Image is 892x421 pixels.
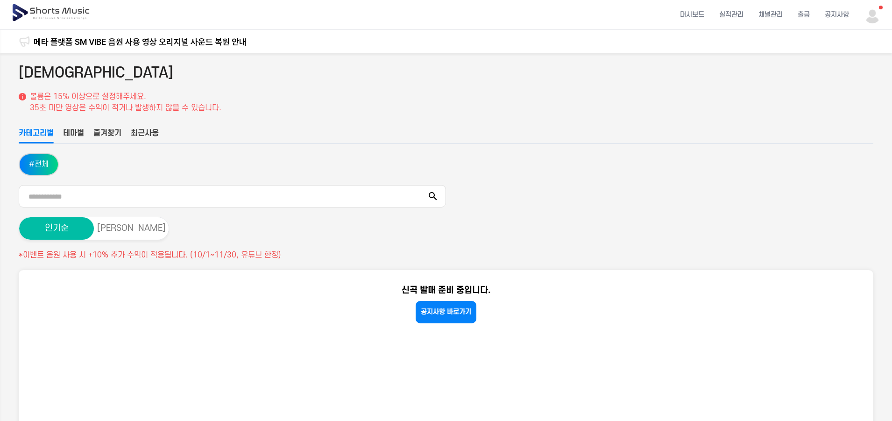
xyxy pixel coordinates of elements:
[19,128,54,143] button: 카테고리별
[19,93,26,100] img: 설명 아이콘
[34,36,247,48] a: 메타 플랫폼 SM VIBE 음원 사용 영상 오리지널 사운드 복원 안내
[673,2,712,27] a: 대시보드
[94,217,169,240] button: [PERSON_NAME]
[402,284,491,297] p: 신곡 발매 준비 중입니다.
[131,128,159,143] button: 최근사용
[751,2,790,27] a: 채널관리
[864,7,881,23] img: 사용자 이미지
[19,63,173,84] h2: [DEMOGRAPHIC_DATA]
[817,2,857,27] a: 공지사항
[93,128,121,143] button: 즐겨찾기
[63,128,84,143] button: 테마별
[20,154,58,175] button: #전체
[416,301,476,323] a: 공지사항 바로가기
[19,250,873,261] p: *이벤트 음원 사용 시 +10% 추가 수익이 적용됩니다. (10/1~11/30, 유튜브 한정)
[19,217,94,240] button: 인기순
[790,2,817,27] a: 출금
[30,91,221,114] p: 볼륨은 15% 이상으로 설정해주세요. 35초 미만 영상은 수익이 적거나 발생하지 않을 수 있습니다.
[712,2,751,27] a: 실적관리
[19,36,30,47] img: 알림 아이콘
